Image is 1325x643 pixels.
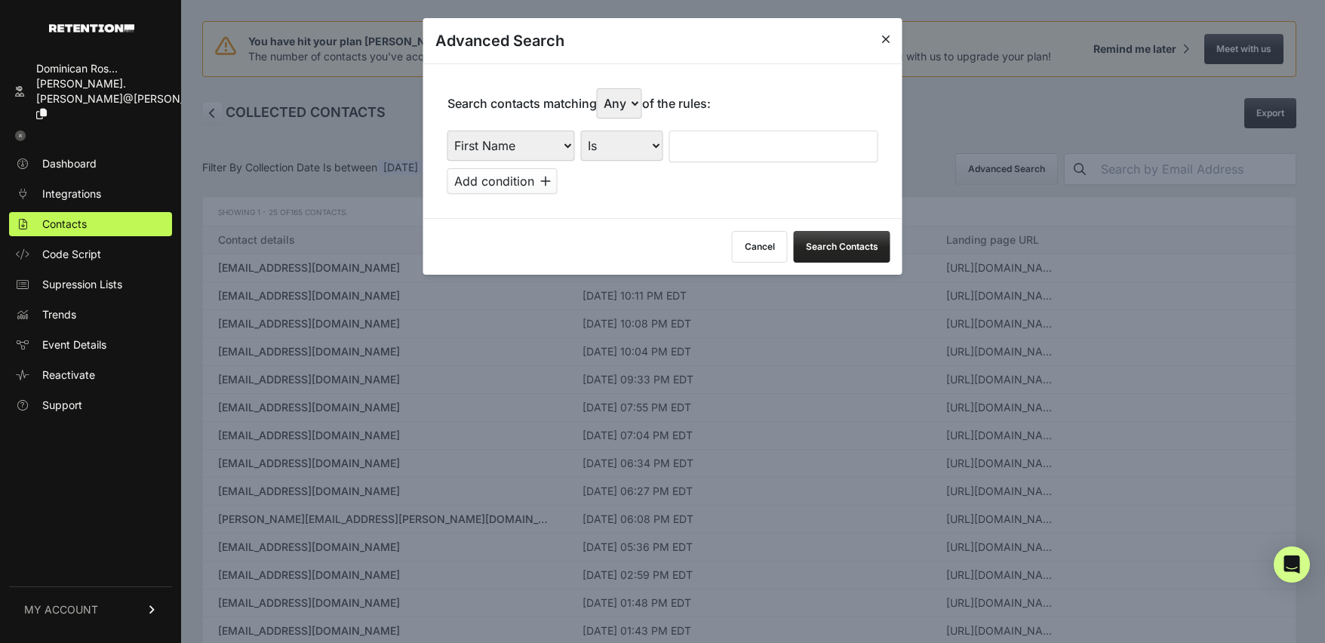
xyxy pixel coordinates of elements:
[9,586,172,632] a: MY ACCOUNT
[42,368,95,383] span: Reactivate
[42,156,97,171] span: Dashboard
[435,30,564,51] h3: Advanced Search
[1274,546,1310,583] div: Open Intercom Messenger
[9,303,172,327] a: Trends
[9,212,172,236] a: Contacts
[9,242,172,266] a: Code Script
[24,602,98,617] span: MY ACCOUNT
[447,168,558,194] button: Add condition
[42,247,101,262] span: Code Script
[732,231,788,263] button: Cancel
[9,57,172,126] a: Dominican Ros... [PERSON_NAME].[PERSON_NAME]@[PERSON_NAME]...
[42,337,106,352] span: Event Details
[42,186,101,202] span: Integrations
[42,217,87,232] span: Contacts
[9,152,172,176] a: Dashboard
[9,363,172,387] a: Reactivate
[42,398,82,413] span: Support
[447,88,711,118] p: Search contacts matching of the rules:
[49,24,134,32] img: Retention.com
[9,333,172,357] a: Event Details
[36,61,229,76] div: Dominican Ros...
[36,77,229,105] span: [PERSON_NAME].[PERSON_NAME]@[PERSON_NAME]...
[9,393,172,417] a: Support
[42,307,76,322] span: Trends
[794,231,890,263] button: Search Contacts
[42,277,122,292] span: Supression Lists
[9,182,172,206] a: Integrations
[9,272,172,297] a: Supression Lists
